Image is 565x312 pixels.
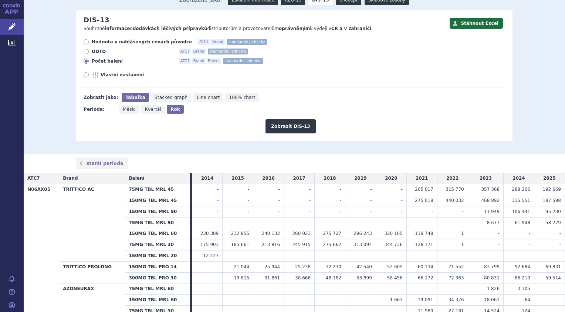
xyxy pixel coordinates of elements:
span: - [401,209,402,214]
span: - [401,220,402,225]
span: - [432,253,433,258]
span: Počet balení [92,58,173,64]
span: - [217,187,219,192]
span: 288 206 [512,187,530,192]
span: - [278,286,280,291]
span: 32 230 [326,264,341,269]
span: - [217,264,219,269]
span: - [248,187,249,192]
span: - [401,187,402,192]
span: 34 376 [449,297,464,302]
span: - [371,198,372,203]
span: - [217,297,219,302]
span: 52 605 [387,264,403,269]
span: - [248,209,249,214]
td: 2015 [223,173,253,184]
span: 58 279 [545,220,561,225]
span: - [401,286,402,291]
td: 2020 [376,173,406,184]
span: 72 963 [449,275,464,281]
span: 175 903 [200,242,219,247]
span: ATC7 [27,176,40,181]
span: Brand [63,176,78,181]
th: 75MG TBL MRL 90 [125,217,190,228]
span: 213 816 [262,242,280,247]
a: starší perioda [76,157,128,169]
span: - [309,253,311,258]
span: - [462,220,464,225]
span: Kvartál [145,107,161,112]
td: 2019 [345,173,376,184]
span: - [371,187,372,192]
span: - [309,198,311,203]
span: 296 243 [353,231,372,236]
span: ODTD [92,49,173,54]
button: Stáhnout Excel [450,18,503,29]
span: 119 748 [415,231,433,236]
span: - [498,253,500,258]
span: 59 514 [545,275,561,281]
span: - [498,242,500,247]
span: 230 389 [200,231,219,236]
span: - [248,198,249,203]
span: - [278,187,280,192]
span: 86 210 [515,275,530,281]
th: 300MG TBL PRO 30 [125,272,190,283]
span: 95 230 [545,209,561,214]
span: 187 598 [542,198,561,203]
span: standardní jednotka [227,39,267,45]
span: 192 669 [542,187,561,192]
span: 25 944 [264,264,280,269]
span: 38 666 [295,275,311,281]
span: 12 227 [203,253,219,258]
span: - [309,286,311,291]
strong: ČR a v zahraničí [331,26,371,31]
span: 313 094 [353,242,372,247]
span: 185 661 [231,242,250,247]
th: 75MG TBL MRL 45 [125,184,190,195]
span: Balení [207,58,221,64]
span: - [529,242,530,247]
th: 75MG TBL MRL 60 [125,283,190,295]
th: 150MG TBL MRL 45 [125,195,190,206]
span: 25 238 [295,264,311,269]
span: - [462,286,464,291]
strong: informace [105,26,130,31]
span: 315 770 [446,187,464,192]
td: 2025 [534,173,565,184]
span: 240 132 [262,231,280,236]
span: - [432,209,433,214]
span: - [371,220,372,225]
span: - [309,297,311,302]
span: standardní jednotka [208,49,248,54]
span: - [217,286,219,291]
span: Měsíc [123,107,136,112]
span: 320 165 [384,231,403,236]
th: 150MG TBL MRL 60 [125,228,190,239]
span: - [401,198,402,203]
th: 75MG TBL MRL 30 [125,239,190,250]
span: 19 091 [418,297,433,302]
span: 92 684 [515,264,530,269]
span: 21 044 [234,264,249,269]
div: Zobrazit jako: [84,93,118,102]
span: 69 831 [545,264,561,269]
h2: DIS-13 [84,16,109,24]
span: Vlastní nastavení [101,72,182,78]
span: - [559,286,561,291]
td: 2023 [468,173,503,184]
span: - [309,209,311,214]
span: Balení [129,176,144,181]
span: - [217,198,219,203]
span: - [217,275,219,281]
span: 468 892 [481,198,500,203]
span: - [529,253,530,258]
span: 1 [461,242,464,247]
span: - [248,297,249,302]
td: 2022 [437,173,468,184]
span: standardní jednotka [223,58,263,64]
span: - [340,187,341,192]
span: - [559,253,561,258]
span: 19 815 [234,275,249,281]
strong: oprávněným [279,26,310,31]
